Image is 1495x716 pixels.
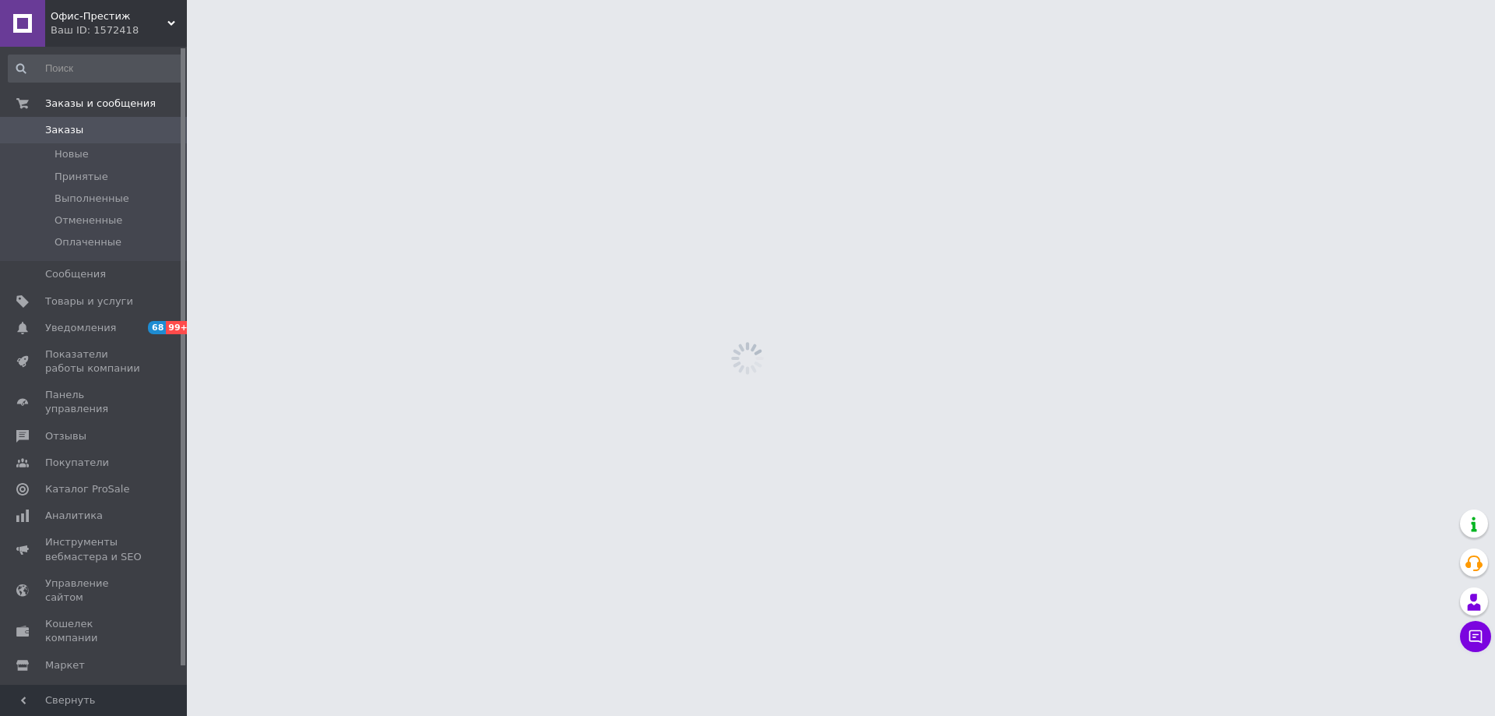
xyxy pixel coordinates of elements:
[45,295,133,309] span: Товары и услуги
[148,321,166,334] span: 68
[45,347,144,376] span: Показатели работы компании
[45,267,106,281] span: Сообщения
[55,147,89,161] span: Новые
[45,388,144,416] span: Панель управления
[55,192,129,206] span: Выполненные
[55,170,108,184] span: Принятые
[45,509,103,523] span: Аналитика
[45,658,85,672] span: Маркет
[1460,621,1491,652] button: Чат с покупателем
[45,429,86,443] span: Отзывы
[45,123,83,137] span: Заказы
[45,482,129,496] span: Каталог ProSale
[45,535,144,563] span: Инструменты вебмастера и SEO
[45,321,116,335] span: Уведомления
[55,235,121,249] span: Оплаченные
[51,9,167,23] span: Офис-Престиж
[45,577,144,605] span: Управление сайтом
[45,97,156,111] span: Заказы и сообщения
[55,213,122,227] span: Отмененные
[45,456,109,470] span: Покупатели
[51,23,187,37] div: Ваш ID: 1572418
[8,55,184,83] input: Поиск
[45,617,144,645] span: Кошелек компании
[166,321,192,334] span: 99+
